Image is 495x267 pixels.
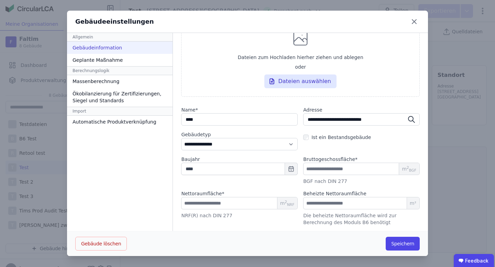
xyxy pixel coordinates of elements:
[181,106,298,113] label: audits.requiredField
[238,54,363,61] span: Dateien zum Hochladen hierher ziehen und ablegen
[386,237,420,251] button: Speichern
[402,165,416,172] span: m
[181,156,298,163] label: Baujahr
[407,165,409,170] sup: 2
[181,131,298,138] label: Gebäudetyp
[67,54,173,66] div: Geplante Maßnahme
[285,200,287,204] sup: 2
[67,66,173,75] div: Berechnungslogik
[280,200,295,207] span: m
[67,75,173,88] div: Massenberechnung
[67,33,173,42] div: Allgemein
[409,168,416,172] sub: BGF
[67,42,173,54] div: Gebäudeinformation
[67,116,173,128] div: Automatische Produktverknüpfung
[303,178,420,185] div: BGF nach DIN 277
[67,107,173,116] div: Import
[181,212,298,219] div: NRF(R) nach DIN 277
[75,17,154,26] div: Gebäudeeinstellungen
[181,190,224,197] label: audits.requiredField
[309,134,371,141] label: Ist ein Bestandsgebäude
[303,106,420,113] label: Adresse
[67,88,173,107] div: Ökobilanzierung für Zertifizierungen, Siegel und Standards
[303,212,420,226] div: Die beheizte Nettoraumfläche wird zur Berechnung des Moduls B6 benötigt
[287,202,294,207] sub: NRF
[295,63,306,70] span: oder
[303,156,357,163] label: audits.requiredField
[303,190,366,197] label: Beheizte Nettoraumfläche
[75,237,127,251] button: Gebäude löschen
[264,74,337,88] div: Dateien auswählen
[407,197,419,209] span: m²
